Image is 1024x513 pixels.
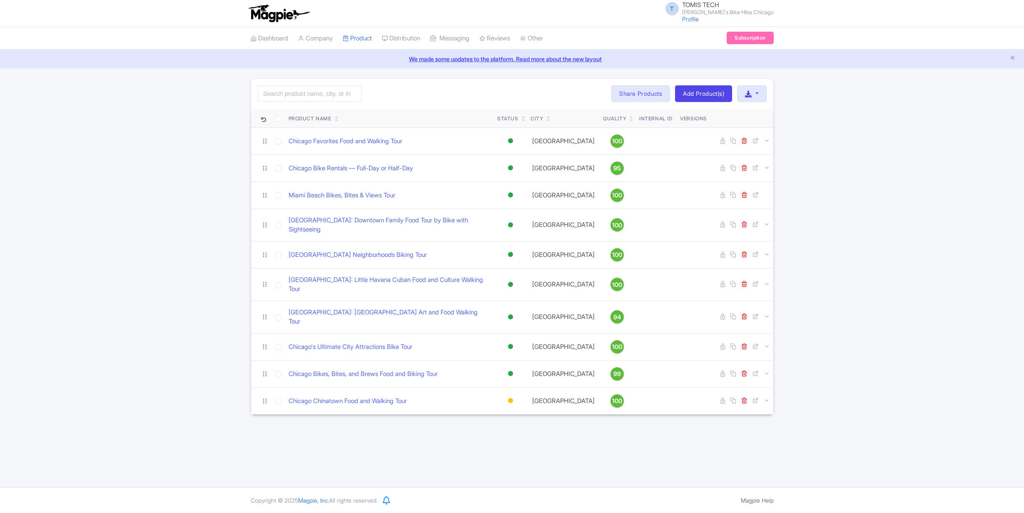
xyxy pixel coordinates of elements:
a: Chicago Bikes, Bites, and Brews Food and Biking Tour [289,369,438,379]
a: Messaging [430,27,469,50]
span: 100 [612,191,622,200]
a: 100 [603,218,631,232]
img: logo-ab69f6fb50320c5b225c76a69d11143b.png [247,4,311,22]
span: 100 [612,342,622,351]
td: [GEOGRAPHIC_DATA] [527,209,600,241]
a: Dashboard [251,27,288,50]
th: Internal ID [635,109,677,128]
span: 94 [613,313,621,322]
a: 100 [603,189,631,202]
div: Active [506,311,515,323]
a: Reviews [479,27,510,50]
span: 100 [612,396,622,406]
td: [GEOGRAPHIC_DATA] [527,333,600,360]
a: Miami Beach Bikes, Bites & Views Tour [289,191,395,200]
a: [GEOGRAPHIC_DATA]: [GEOGRAPHIC_DATA] Art and Food Walking Tour [289,308,491,326]
a: [GEOGRAPHIC_DATA]: Downtown Family Food Tour by Bike with Sightseeing [289,216,491,234]
span: 99 [613,369,621,379]
a: 100 [603,248,631,261]
span: TOMIS TECH [682,1,719,9]
a: 94 [603,310,631,324]
th: Versions [677,109,710,128]
div: Quality [603,115,626,122]
span: 95 [613,164,621,173]
a: Company [298,27,333,50]
div: Product Name [289,115,331,122]
td: [GEOGRAPHIC_DATA] [527,387,600,414]
td: [GEOGRAPHIC_DATA] [527,241,600,268]
a: 100 [603,278,631,291]
td: [GEOGRAPHIC_DATA] [527,268,600,301]
a: Other [520,27,543,50]
span: T [665,2,679,15]
a: 100 [603,134,631,148]
a: Chicago Favorites Food and Walking Tour [289,137,402,146]
a: Profile [682,15,699,22]
a: 99 [603,367,631,381]
div: Status [497,115,518,122]
div: Active [506,219,515,231]
div: Active [506,249,515,261]
div: Building [506,395,515,407]
td: [GEOGRAPHIC_DATA] [527,182,600,209]
div: Active [506,368,515,380]
div: Active [506,279,515,291]
a: Distribution [382,27,420,50]
a: 100 [603,394,631,408]
a: Share Products [611,85,670,102]
a: T TOMIS TECH [PERSON_NAME]'s Bike Hike Chicago [660,2,774,15]
button: Close announcement [1009,54,1016,63]
td: [GEOGRAPHIC_DATA] [527,127,600,154]
a: Magpie Help [741,497,774,504]
a: Subscription [727,32,773,44]
div: Copyright © 2025 All rights reserved. [246,496,383,505]
div: Active [506,135,515,147]
div: Active [506,341,515,353]
a: 100 [603,340,631,354]
a: [GEOGRAPHIC_DATA]: Little Havana Cuban Food and Culture Walking Tour [289,275,491,294]
a: We made some updates to the platform. Read more about the new layout [5,55,1019,63]
span: 100 [612,280,622,289]
td: [GEOGRAPHIC_DATA] [527,301,600,333]
div: Active [506,189,515,201]
span: 100 [612,250,622,259]
a: Chicago's Ultimate City Attractions Bike Tour [289,342,412,352]
input: Search product name, city, or interal id [258,86,362,102]
div: Active [506,162,515,174]
a: Chicago Chinatown Food and Walking Tour [289,396,407,406]
a: Chicago Bike Rentals — Full-Day or Half-Day [289,164,413,173]
span: Magpie, Inc. [298,497,329,504]
td: [GEOGRAPHIC_DATA] [527,154,600,182]
a: 95 [603,162,631,175]
a: Add Product(s) [675,85,732,102]
td: [GEOGRAPHIC_DATA] [527,360,600,387]
a: Product [343,27,372,50]
small: [PERSON_NAME]'s Bike Hike Chicago [682,10,774,15]
span: 100 [612,221,622,230]
div: City [531,115,543,122]
span: 100 [612,137,622,146]
a: [GEOGRAPHIC_DATA] Neighborhoods Biking Tour [289,250,427,260]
